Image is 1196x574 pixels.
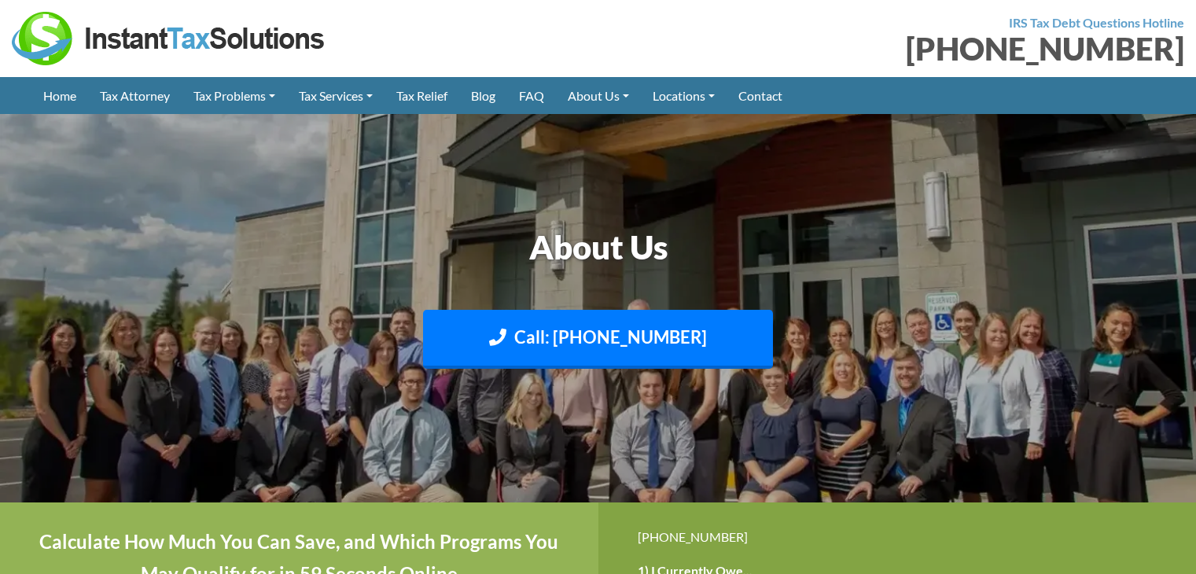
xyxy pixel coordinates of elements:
a: Call: [PHONE_NUMBER] [423,310,773,369]
a: FAQ [507,77,556,114]
a: Tax Relief [385,77,459,114]
a: Blog [459,77,507,114]
a: Tax Attorney [88,77,182,114]
a: Home [31,77,88,114]
img: Instant Tax Solutions Logo [12,12,326,65]
strong: IRS Tax Debt Questions Hotline [1009,15,1184,30]
a: Tax Problems [182,77,287,114]
h1: About Us [162,224,1035,270]
a: Contact [727,77,794,114]
a: Tax Services [287,77,385,114]
a: Instant Tax Solutions Logo [12,29,326,44]
div: [PHONE_NUMBER] [638,526,1157,547]
a: Locations [641,77,727,114]
a: About Us [556,77,641,114]
div: [PHONE_NUMBER] [610,33,1185,64]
